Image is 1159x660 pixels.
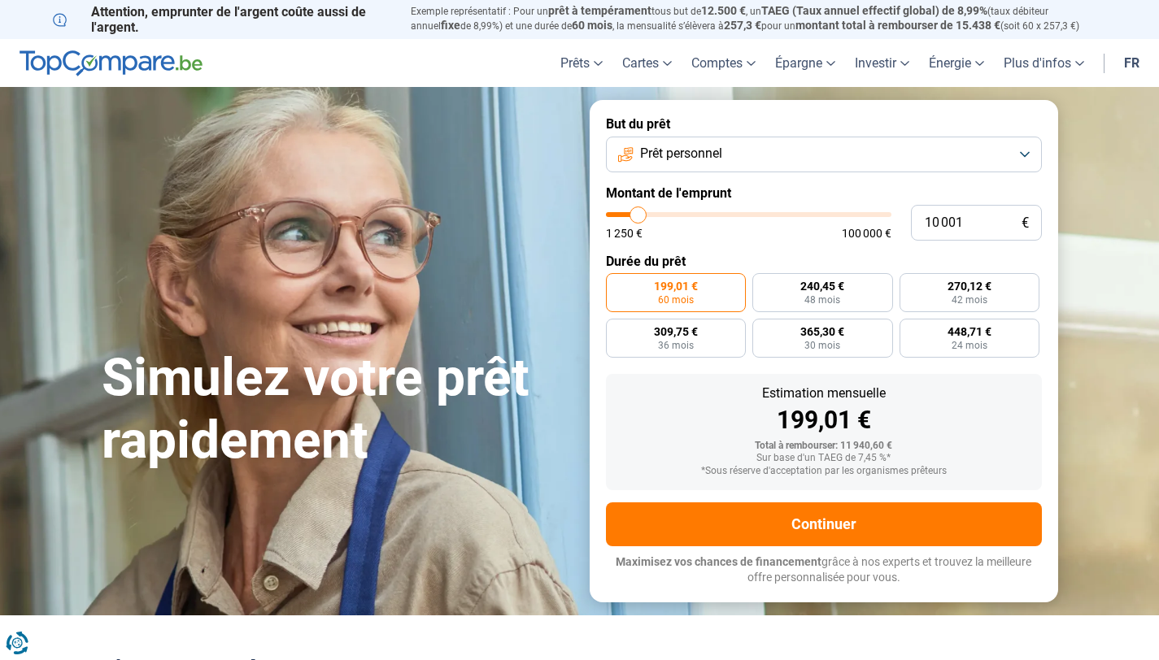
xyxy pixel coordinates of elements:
span: 36 mois [658,341,694,350]
a: Plus d'infos [994,39,1094,87]
img: TopCompare [20,50,203,76]
span: 1 250 € [606,228,643,239]
span: 24 mois [952,341,987,350]
span: 270,12 € [948,280,991,292]
a: Prêts [551,39,612,87]
button: Prêt personnel [606,137,1042,172]
span: 309,75 € [654,326,698,337]
a: Comptes [682,39,765,87]
span: 240,45 € [800,280,844,292]
a: Cartes [612,39,682,87]
span: 12.500 € [701,4,746,17]
a: fr [1114,39,1149,87]
label: Durée du prêt [606,254,1042,269]
span: Prêt personnel [640,145,722,163]
p: Attention, emprunter de l'argent coûte aussi de l'argent. [53,4,391,35]
label: Montant de l'emprunt [606,185,1042,201]
span: 60 mois [572,19,612,32]
p: grâce à nos experts et trouvez la meilleure offre personnalisée pour vous. [606,554,1042,586]
span: 199,01 € [654,280,698,292]
div: *Sous réserve d'acceptation par les organismes prêteurs [619,466,1029,477]
span: 42 mois [952,295,987,305]
span: 30 mois [804,341,840,350]
span: € [1022,216,1029,230]
div: Total à rembourser: 11 940,60 € [619,441,1029,452]
a: Investir [845,39,919,87]
label: But du prêt [606,116,1042,132]
span: 365,30 € [800,326,844,337]
span: 100 000 € [842,228,891,239]
span: TAEG (Taux annuel effectif global) de 8,99% [761,4,987,17]
a: Épargne [765,39,845,87]
span: 257,3 € [724,19,761,32]
span: 448,71 € [948,326,991,337]
span: fixe [441,19,460,32]
span: Maximisez vos chances de financement [616,555,821,568]
a: Énergie [919,39,994,87]
span: prêt à tempérament [548,4,651,17]
button: Continuer [606,502,1042,546]
p: Exemple représentatif : Pour un tous but de , un (taux débiteur annuel de 8,99%) et une durée de ... [411,4,1107,33]
div: Estimation mensuelle [619,387,1029,400]
div: Sur base d'un TAEG de 7,45 %* [619,453,1029,464]
div: 199,01 € [619,408,1029,432]
span: montant total à rembourser de 15.438 € [795,19,1000,32]
span: 60 mois [658,295,694,305]
h1: Simulez votre prêt rapidement [102,347,570,472]
span: 48 mois [804,295,840,305]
